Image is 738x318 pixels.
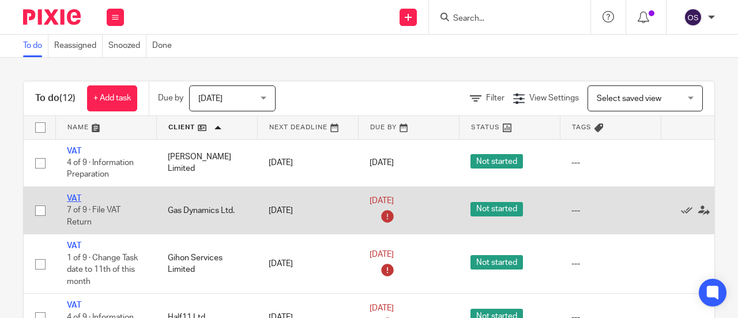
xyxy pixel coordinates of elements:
[23,9,81,25] img: Pixie
[67,254,138,286] span: 1 of 9 · Change Task date to 11th of this month
[257,139,358,186] td: [DATE]
[23,35,48,57] a: To do
[67,301,81,309] a: VAT
[67,194,81,203] a: VAT
[156,234,257,294] td: Gihon Services Limited
[370,159,394,167] span: [DATE]
[370,304,394,312] span: [DATE]
[571,205,649,216] div: ---
[87,85,137,111] a: + Add task
[684,8,702,27] img: svg%3E
[158,92,183,104] p: Due by
[156,186,257,234] td: Gas Dynamics Ltd.
[108,35,146,57] a: Snoozed
[370,250,394,259] span: [DATE]
[470,154,523,169] span: Not started
[257,186,358,234] td: [DATE]
[198,95,223,103] span: [DATE]
[370,197,394,205] span: [DATE]
[571,258,649,270] div: ---
[681,204,698,216] a: Mark as done
[156,139,257,186] td: [PERSON_NAME] Limited
[67,159,134,179] span: 4 of 9 · Information Preparation
[35,92,76,104] h1: To do
[571,157,649,169] div: ---
[152,35,178,57] a: Done
[470,255,523,270] span: Not started
[54,35,103,57] a: Reassigned
[59,93,76,103] span: (12)
[470,202,523,216] span: Not started
[486,94,504,102] span: Filter
[257,234,358,294] td: [DATE]
[67,207,121,227] span: 7 of 9 · File VAT Return
[452,14,556,24] input: Search
[597,95,661,103] span: Select saved view
[572,124,592,130] span: Tags
[67,242,81,250] a: VAT
[529,94,579,102] span: View Settings
[67,147,81,155] a: VAT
